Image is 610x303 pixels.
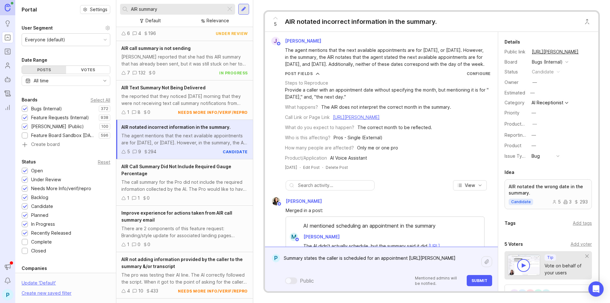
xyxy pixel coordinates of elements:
div: candidate [532,68,554,75]
div: the reported that they noticed [DATE] morning that they were not receiving text call summary noti... [121,93,248,107]
div: Pros - Single (External) [334,134,383,141]
div: 0 [147,241,150,248]
div: Status [505,68,527,75]
div: Category [505,99,527,106]
a: Roadmaps [2,46,13,57]
div: Votes [66,66,110,74]
div: How many people are affected? [285,144,354,151]
div: 8 [138,109,140,116]
a: AIR Text Summary Not Being Deliveredthe reported that they noticed [DATE] morning that they were ... [116,80,253,120]
label: Priority [505,110,519,115]
div: Posts [22,66,66,74]
label: Issue Type [505,153,528,159]
div: 1 [127,109,129,116]
div: 3 [563,200,572,204]
p: Tip [547,255,553,260]
div: 0 [147,195,150,202]
span: [PERSON_NAME] [286,198,322,204]
div: The correct month to be reflected. [357,124,432,131]
div: in progress [219,70,248,76]
a: [DATE] [285,165,297,170]
a: M[PERSON_NAME] [286,233,345,241]
div: The AIR does not interpret the correct month in the summary. [321,104,451,111]
button: Post Fields [285,71,320,76]
div: Add voter [571,241,592,248]
div: Needs More Info/verif/repro [31,185,91,192]
div: What do you expect to happen? [285,124,354,131]
button: Close button [581,15,593,28]
div: — [532,132,536,139]
button: Settings [80,5,110,14]
div: Reset [98,160,110,164]
div: under review [216,31,248,36]
div: · [322,165,323,170]
label: Reporting Team [505,132,539,138]
div: · [300,165,301,170]
div: The call summary for the Pro did not include the required information collected by the AI. The Pr... [121,179,248,193]
div: Create new saved filter [22,290,71,297]
span: Improve experience for actions taken from AIR call summary email [121,210,232,223]
span: 5 [274,21,277,28]
div: Open [31,167,43,174]
div: 196 [148,30,156,37]
div: Details [505,38,520,46]
a: [URL][PERSON_NAME] [530,48,580,56]
div: Everyone (default) [25,36,65,43]
div: Feature Board Sandbox [DATE] [31,132,96,139]
div: 6 [127,30,130,37]
div: Bug [532,153,540,160]
div: What happens? [285,104,318,111]
div: 5 [552,200,561,204]
input: Search activity... [298,182,371,189]
div: Complete [31,238,52,245]
a: J[PERSON_NAME] [268,37,326,45]
div: 4 [127,287,130,294]
img: video-thumbnail-vote-d41b83416815613422e2ca741bf692cc.jpg [508,254,540,276]
div: [PERSON_NAME] (Public) [31,123,84,130]
a: AIR call summary is not sending[PERSON_NAME] reported that she had this AIR summary that has alre... [116,41,253,80]
svg: toggle icon [100,78,110,83]
a: AIR notated incorrect information in the summary.The agent mentions that the next available appoi... [116,120,253,159]
div: J [271,37,280,45]
img: Canny Home [5,4,10,11]
div: candidate [223,149,248,155]
a: AIR not adding information provided by the caller to the summary &/or transcriptThe pro was testi... [116,252,253,299]
div: Public [300,277,314,285]
span: AIR Call Summary Did Not Include Required Gauge Percentage [121,164,231,176]
div: The pro was testing their AI line. The AI correctly followed the script. When it got to the point... [121,272,248,286]
div: 4 [138,30,141,37]
div: AI Voice Assistant [330,155,367,162]
div: AIR notated incorrect information in the summary. [285,17,437,26]
div: — [532,109,536,116]
span: [PERSON_NAME] [303,234,340,239]
p: 596 [101,133,108,138]
div: Call Link or Page Link [285,114,330,121]
a: Create board [22,142,110,148]
span: View [465,182,475,189]
div: Status [22,158,36,166]
div: All time [34,77,49,84]
div: 132 [138,69,146,76]
p: 100 [101,124,108,129]
div: Delete Post [326,165,348,170]
label: Product [505,143,521,148]
div: Product/Application [285,155,327,162]
div: — [532,79,537,86]
a: [URL][PERSON_NAME] [333,114,380,120]
div: S [525,289,535,299]
span: AIR Text Summary Not Being Delivered [121,85,206,90]
span: [PERSON_NAME] [285,38,321,44]
a: Portal [2,32,13,43]
div: Post Fields [285,71,313,76]
div: 0 [138,241,140,248]
div: Add tags [573,220,592,227]
div: 0 [152,69,155,76]
div: Vote on behalf of your users [545,262,586,276]
p: 372 [101,106,108,111]
img: Ysabelle Eugenio [272,197,280,205]
label: ProductboardID [505,121,538,127]
a: AIR Call Summary Did Not Include Required Gauge PercentageThe call summary for the Pro did not in... [116,159,253,206]
span: Submit [471,278,487,283]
